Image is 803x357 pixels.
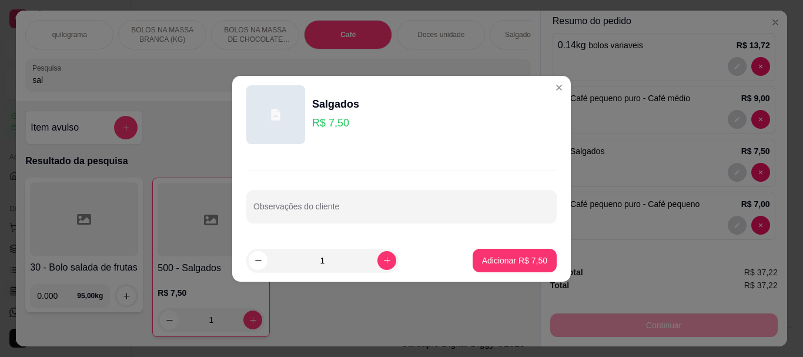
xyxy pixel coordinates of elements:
div: Salgados [312,96,359,112]
button: decrease-product-quantity [249,251,267,270]
p: R$ 7,50 [312,115,359,131]
button: Adicionar R$ 7,50 [473,249,557,272]
button: Close [550,78,568,97]
p: Adicionar R$ 7,50 [482,255,547,266]
input: Observações do cliente [253,205,550,217]
button: increase-product-quantity [377,251,396,270]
